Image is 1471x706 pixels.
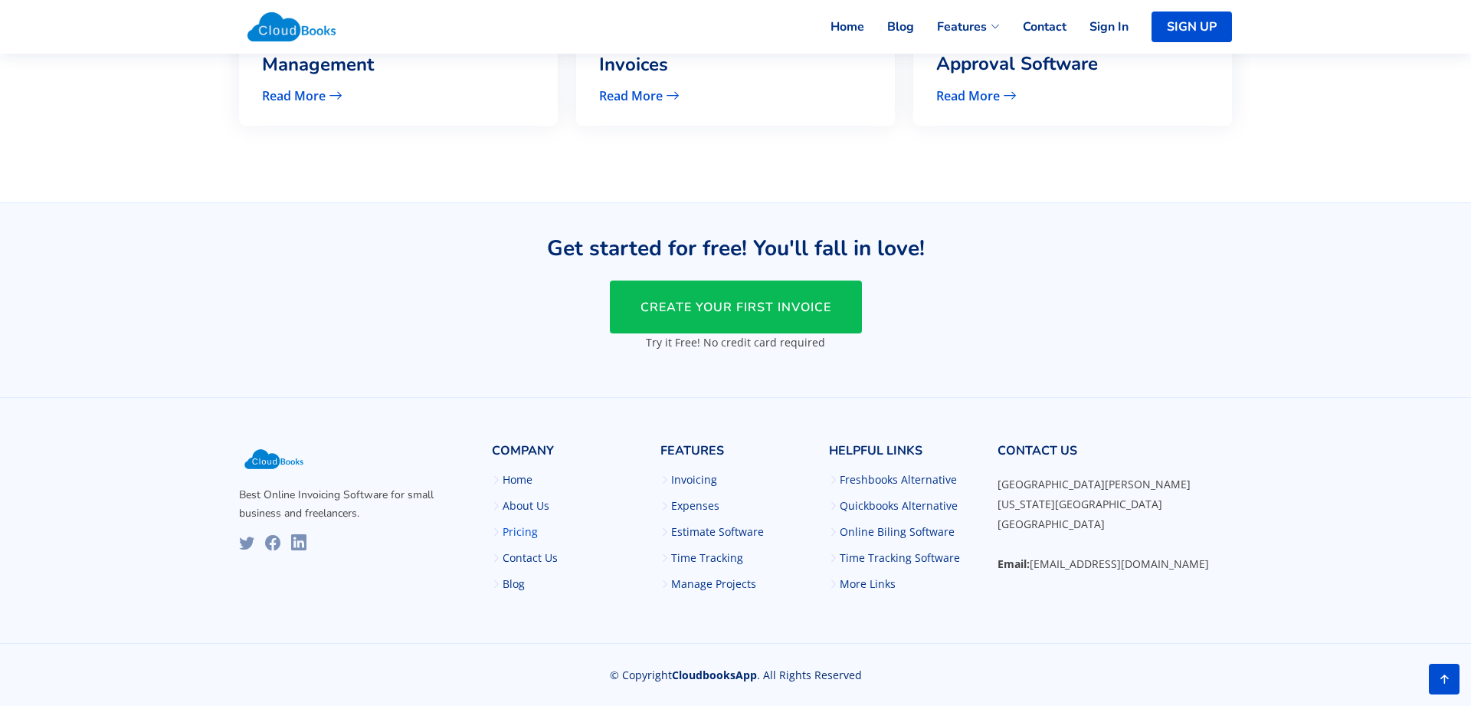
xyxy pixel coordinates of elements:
[660,444,811,468] h4: Features
[936,89,1209,103] a: Read More
[998,444,1232,468] h4: Contact Us
[671,474,717,485] a: Invoicing
[503,553,558,563] a: Contact Us
[262,89,535,103] a: Read More
[610,281,862,333] a: CREATE YOUR FIRST INVOICE
[671,579,756,589] a: Manage Projects
[671,553,743,563] a: Time Tracking
[937,18,987,36] span: Features
[808,10,864,44] a: Home
[503,527,538,537] a: Pricing
[239,444,309,474] img: Cloudbooks Logo
[840,474,957,485] a: Freshbooks Alternative
[398,238,1073,259] h3: Get started for free! You'll fall in love!
[503,579,525,589] a: Blog
[1152,11,1232,42] a: SIGN UP
[672,668,757,682] span: CloudbooksApp
[829,444,979,468] h4: Helpful Links
[840,501,958,511] a: Quickbooks Alternative
[671,501,719,511] a: Expenses
[998,557,1030,571] strong: Email:
[640,299,831,316] span: CREATE YOUR FIRST INVOICE
[503,501,549,511] a: About Us
[864,10,914,44] a: Blog
[671,527,764,537] a: Estimate Software
[239,644,1232,683] div: © Copyright . All Rights Reserved
[1066,10,1129,44] a: Sign In
[840,579,896,589] a: More Links
[840,553,960,563] a: Time Tracking Software
[840,527,955,537] a: Online Biling Software
[492,444,642,468] h4: Company
[599,89,872,103] a: Read More
[503,474,532,485] a: Home
[914,10,1000,44] a: Features
[239,4,344,50] img: Cloudbooks Logo
[239,486,473,523] p: Best Online Invoicing Software for small business and freelancers.
[398,334,1073,350] p: Try it Free! No credit card required
[1000,10,1066,44] a: Contact
[998,474,1232,574] p: [GEOGRAPHIC_DATA][PERSON_NAME] [US_STATE][GEOGRAPHIC_DATA] [GEOGRAPHIC_DATA] [EMAIL_ADDRESS][DOMA...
